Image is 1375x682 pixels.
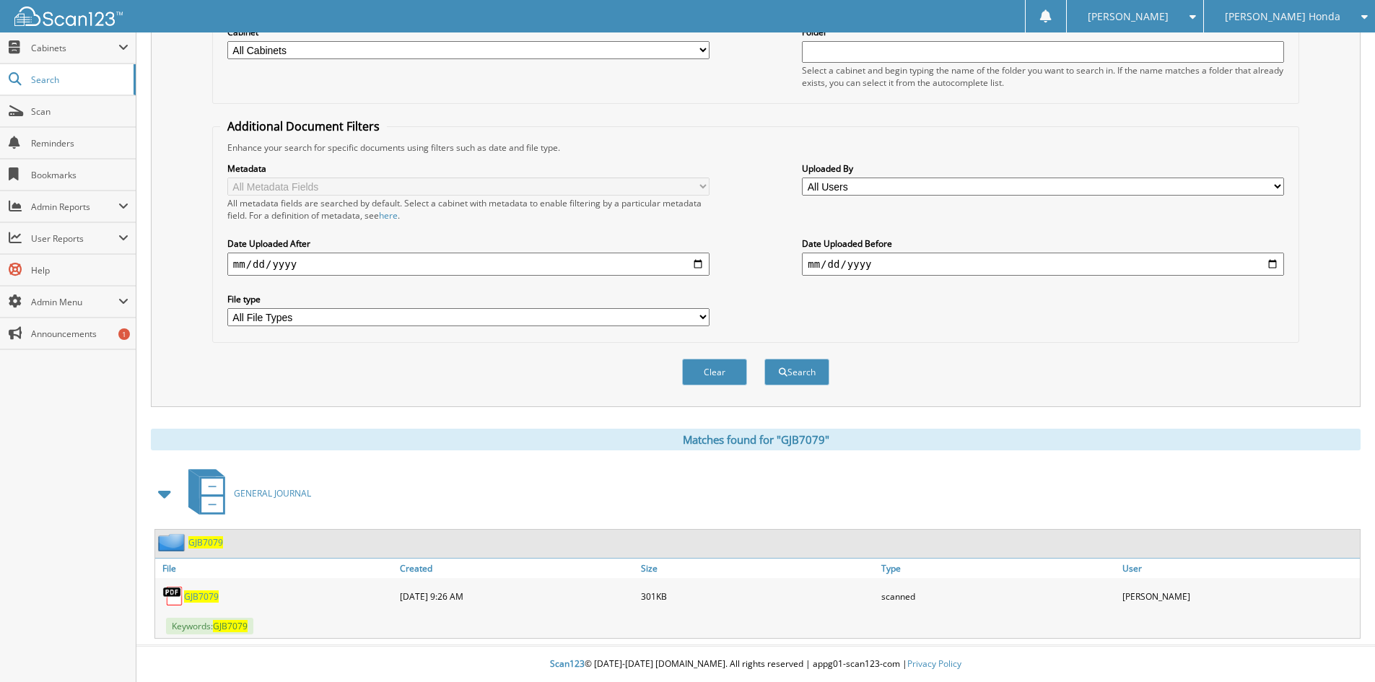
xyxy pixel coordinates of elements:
span: Bookmarks [31,169,128,181]
div: © [DATE]-[DATE] [DOMAIN_NAME]. All rights reserved | appg01-scan123-com | [136,647,1375,682]
span: Search [31,74,126,86]
span: User Reports [31,232,118,245]
label: Date Uploaded After [227,237,710,250]
input: end [802,253,1284,276]
img: PDF.png [162,585,184,607]
label: Metadata [227,162,710,175]
div: 1 [118,328,130,340]
a: Privacy Policy [907,657,961,670]
legend: Additional Document Filters [220,118,387,134]
span: Admin Menu [31,296,118,308]
div: Enhance your search for specific documents using filters such as date and file type. [220,141,1291,154]
span: Admin Reports [31,201,118,213]
div: 301KB [637,582,878,611]
div: All metadata fields are searched by default. Select a cabinet with metadata to enable filtering b... [227,197,710,222]
div: Matches found for "GJB7079" [151,429,1361,450]
button: Clear [682,359,747,385]
input: start [227,253,710,276]
span: Reminders [31,137,128,149]
img: folder2.png [158,533,188,551]
div: Select a cabinet and begin typing the name of the folder you want to search in. If the name match... [802,64,1284,89]
a: Created [396,559,637,578]
span: [PERSON_NAME] [1088,12,1169,21]
a: File [155,559,396,578]
label: Date Uploaded Before [802,237,1284,250]
a: User [1119,559,1360,578]
a: Size [637,559,878,578]
label: Uploaded By [802,162,1284,175]
span: Scan [31,105,128,118]
span: GJB7079 [213,620,248,632]
a: Type [878,559,1119,578]
div: scanned [878,582,1119,611]
div: [DATE] 9:26 AM [396,582,637,611]
a: GJB7079 [184,590,219,603]
span: Cabinets [31,42,118,54]
span: Help [31,264,128,276]
a: here [379,209,398,222]
span: GENERAL JOURNAL [234,487,311,499]
button: Search [764,359,829,385]
label: File type [227,293,710,305]
a: GENERAL JOURNAL [180,465,311,522]
span: [PERSON_NAME] Honda [1225,12,1340,21]
a: GJB7079 [188,536,223,548]
div: [PERSON_NAME] [1119,582,1360,611]
span: Announcements [31,328,128,340]
span: Keywords: [166,618,253,634]
span: Scan123 [550,657,585,670]
img: scan123-logo-white.svg [14,6,123,26]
